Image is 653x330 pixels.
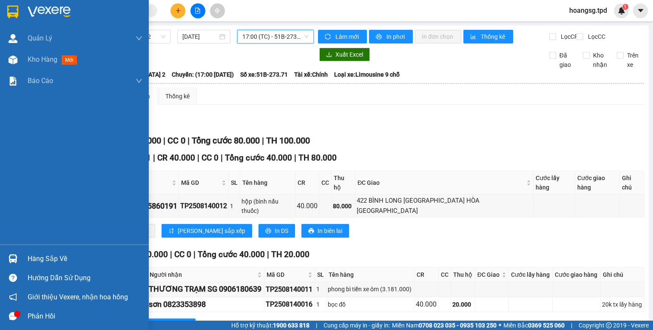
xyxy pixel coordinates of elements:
div: hộp (bình nấu thuốc) [241,197,294,215]
strong: 1900 633 818 [273,322,309,329]
sup: 1 [622,4,628,10]
button: caret-down [633,3,648,18]
span: Tổng cước 40.000 [198,250,265,259]
div: Hàng sắp về [28,253,142,265]
div: sơn 0823353898 [149,298,263,310]
span: | [187,135,190,146]
span: bar-chart [470,34,477,40]
span: aim [214,8,220,14]
td: TP2508140011 [264,282,315,297]
span: down [136,77,142,84]
span: Tổng cước 40.000 [225,153,292,163]
th: CC [439,268,451,282]
span: copyright [606,322,612,328]
span: ĐC Giao [358,178,525,187]
span: file-add [195,8,201,14]
button: plus [170,3,185,18]
span: ⚪️ [499,324,501,327]
span: Lọc CR [557,32,579,41]
span: Thống kê [481,32,506,41]
span: Cung cấp máy in - giấy in: [324,321,390,330]
span: CC 0 [202,153,219,163]
span: printer [308,228,314,235]
span: | [197,153,199,163]
div: 1 [316,300,325,309]
span: Tài xế: Chính [294,70,328,79]
span: download [326,52,332,58]
img: warehouse-icon [9,34,17,43]
th: Thu hộ [332,171,355,195]
span: | [153,153,155,163]
button: syncLàm mới [318,30,367,43]
span: printer [376,34,383,40]
span: | [262,135,264,146]
div: 80.000 [333,201,354,211]
span: | [294,153,296,163]
span: [PERSON_NAME] sắp xếp [178,226,245,235]
span: Chuyến: (17:00 [DATE]) [172,70,234,79]
span: Mã GD [181,178,220,187]
span: hoangsg.tpd [562,5,614,16]
button: printerIn biên lai [301,224,349,238]
td: TP2508140012 [179,195,229,218]
span: Trên xe [624,51,644,69]
div: 1 [230,201,238,211]
div: 20k tx lấy hàng [602,300,642,309]
input: 14/08/2025 [182,32,217,41]
div: TP2508140011 [266,284,313,295]
span: Đã giao [556,51,577,69]
span: CR 40.000 [130,250,168,259]
button: printerIn phơi [369,30,413,43]
div: Thống kê [165,92,190,101]
div: TP2508140016 [266,299,313,310]
span: sync [325,34,332,40]
div: phong bì tiền xe ôm (3.181.000) [328,284,413,294]
span: | [193,250,196,259]
span: Miền Bắc [503,321,565,330]
th: CR [415,268,439,282]
div: 40.000 [297,201,318,211]
div: Hướng dẫn sử dụng [28,272,142,284]
th: Tên hàng [240,171,295,195]
span: TH 20.000 [271,250,309,259]
th: Thu hộ [451,268,475,282]
span: 17:00 (TC) - 51B-273.71 [242,30,309,43]
img: solution-icon [9,77,17,86]
div: bọc đồ [328,300,413,309]
strong: 0369 525 060 [528,322,565,329]
th: Cước giao hàng [553,268,600,282]
div: 1 [316,284,325,294]
strong: 0708 023 035 - 0935 103 250 [419,322,497,329]
span: | [267,250,269,259]
span: mới [62,55,77,65]
span: | [163,135,165,146]
span: notification [9,293,17,301]
span: caret-down [637,7,644,14]
span: In biên lai [318,226,342,235]
span: In DS [275,226,288,235]
span: Báo cáo [28,75,53,86]
img: logo-vxr [7,6,18,18]
img: warehouse-icon [9,254,17,263]
th: Cước giao hàng [575,171,620,195]
span: Loại xe: Limousine 9 chỗ [334,70,400,79]
span: CR 40.000 [157,153,195,163]
span: Tổng cước 80.000 [192,135,260,146]
th: Ghi chú [620,171,644,195]
button: downloadXuất Excel [319,48,370,61]
span: Miền Nam [392,321,497,330]
th: CC [319,171,332,195]
span: Hỗ trợ kỹ thuật: [231,321,309,330]
span: | [316,321,317,330]
span: Xuất Excel [335,50,363,59]
span: printer [265,228,271,235]
span: down [136,35,142,42]
button: aim [210,3,225,18]
button: file-add [190,3,205,18]
th: CR [295,171,319,195]
img: icon-new-feature [618,7,625,14]
div: Phản hồi [28,310,142,323]
span: Giới thiệu Vexere, nhận hoa hồng [28,292,128,302]
span: plus [175,8,181,14]
button: bar-chartThống kê [463,30,513,43]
